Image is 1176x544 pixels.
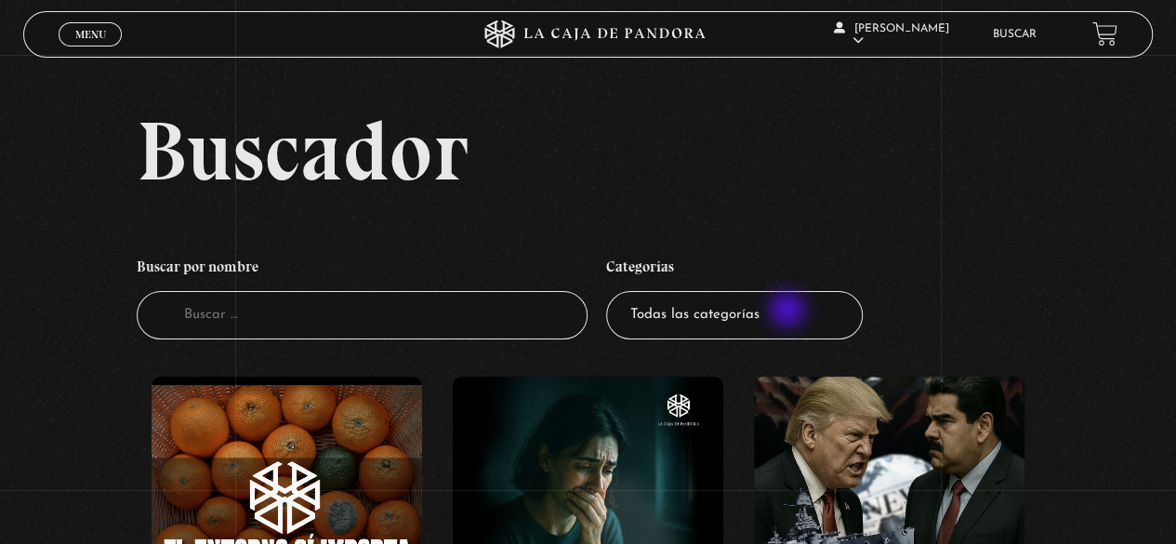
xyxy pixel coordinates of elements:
h4: Categorías [606,248,863,291]
span: Cerrar [69,44,112,57]
span: [PERSON_NAME] [834,23,949,46]
h4: Buscar por nombre [137,248,588,291]
a: Buscar [993,29,1037,40]
h2: Buscador [137,109,1153,192]
a: View your shopping cart [1092,21,1117,46]
span: Menu [75,29,106,40]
